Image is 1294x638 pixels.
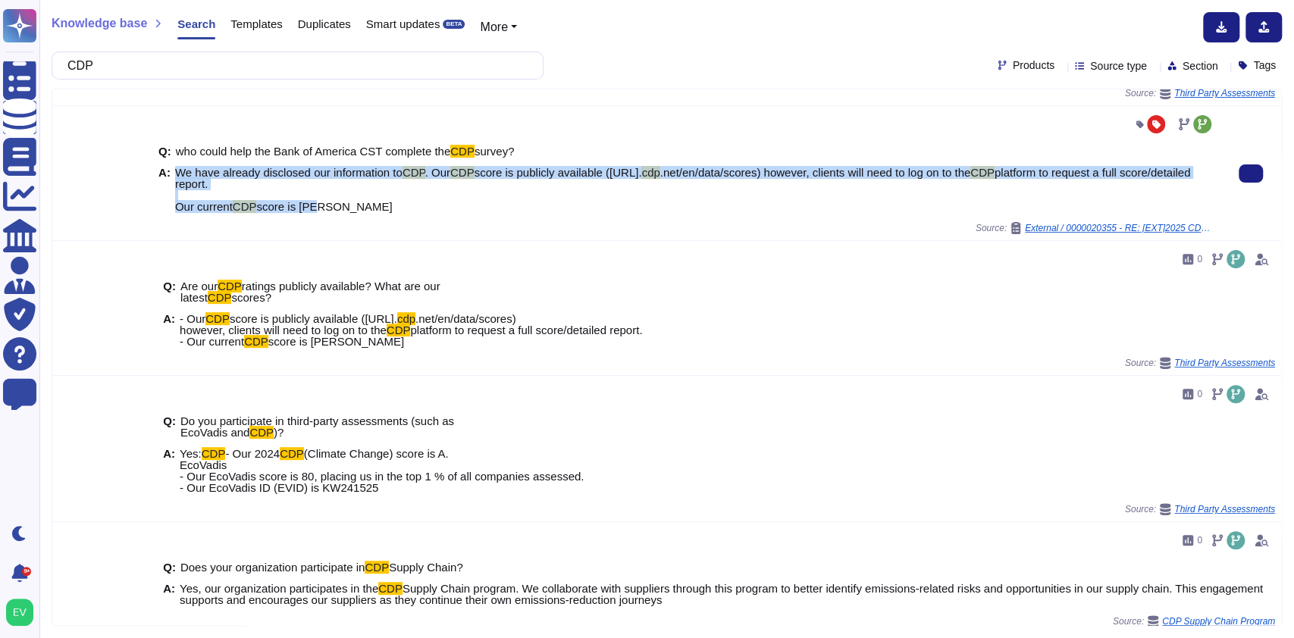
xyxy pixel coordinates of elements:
[244,335,268,348] mark: CDP
[976,222,1214,234] span: Source:
[205,312,230,325] mark: CDP
[180,280,218,292] span: Are our
[6,599,33,626] img: user
[230,18,282,30] span: Templates
[22,567,31,576] div: 9+
[225,447,280,460] span: - Our 2024
[443,20,465,29] div: BETA
[180,447,584,494] span: (Climate Change) score is A. EcoVadis - Our EcoVadis score is 80, placing us in the top 1 % of al...
[1174,89,1275,98] span: Third Party Assessments
[1197,536,1202,545] span: 0
[1253,60,1276,70] span: Tags
[450,166,475,179] mark: CDP
[180,447,202,460] span: Yes:
[298,18,351,30] span: Duplicates
[1197,389,1202,399] span: 0
[1174,505,1275,514] span: Third Party Assessments
[1113,615,1275,627] span: Source:
[163,415,176,438] b: Q:
[202,447,226,460] mark: CDP
[366,18,440,30] span: Smart updates
[180,582,1263,606] span: Supply Chain program. We collaborate with suppliers through this program to better identify emiss...
[180,280,440,304] span: ratings publicly available? What are our latest
[1162,617,1275,626] span: CDP Supply Chain Program
[52,17,147,30] span: Knowledge base
[365,561,389,574] mark: CDP
[970,166,995,179] mark: CDP
[60,52,528,79] input: Search a question or template...
[1125,87,1275,99] span: Source:
[177,18,215,30] span: Search
[256,200,392,213] span: score is [PERSON_NAME]
[397,312,415,325] mark: cdp
[231,291,271,304] span: scores?
[480,20,507,33] span: More
[641,166,660,179] mark: cdp
[180,312,516,336] span: .net/en/data/scores) however, clients will need to log on to the
[475,145,515,158] span: survey?
[176,145,450,158] span: who could help the Bank of America CST complete the
[1090,61,1147,71] span: Source type
[3,596,44,629] button: user
[233,200,257,213] mark: CDP
[378,582,403,595] mark: CDP
[163,280,176,303] b: Q:
[480,18,517,36] button: More
[180,561,365,574] span: Does your organization participate in
[1125,503,1275,515] span: Source:
[180,312,205,325] span: - Our
[403,166,425,179] mark: CDP
[1125,357,1275,369] span: Source:
[660,166,970,179] span: .net/en/data/scores) however, clients will need to log on to the
[1183,61,1218,71] span: Section
[163,448,175,493] b: A:
[180,414,454,439] span: Do you participate in third-party assessments (such as EcoVadis and
[163,583,175,605] b: A:
[218,280,242,292] mark: CDP
[175,166,403,179] span: We have already disclosed our information to
[450,145,475,158] mark: CDP
[280,447,304,460] mark: CDP
[230,312,397,325] span: score is publicly available ([URL].
[425,166,450,179] span: . Our
[163,313,175,347] b: A:
[163,561,176,573] b: Q:
[180,324,642,348] span: platform to request a full score/detailed report. - Our current
[158,167,171,212] b: A:
[1197,255,1202,264] span: 0
[1013,60,1054,70] span: Products
[389,561,463,574] span: Supply Chain?
[475,166,642,179] span: score is publicly available ([URL].
[175,166,1190,213] span: platform to request a full score/detailed report. Our current
[208,291,232,304] mark: CDP
[1174,358,1275,367] span: Third Party Assessments
[180,582,378,595] span: Yes, our organization participates in the
[274,426,284,439] span: )?
[387,324,411,336] mark: CDP
[268,335,404,348] span: score is [PERSON_NAME]
[158,145,171,157] b: Q:
[1025,224,1214,233] span: External / 0000020355 - RE: [EXT]2025 CDP survey
[249,426,274,439] mark: CDP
